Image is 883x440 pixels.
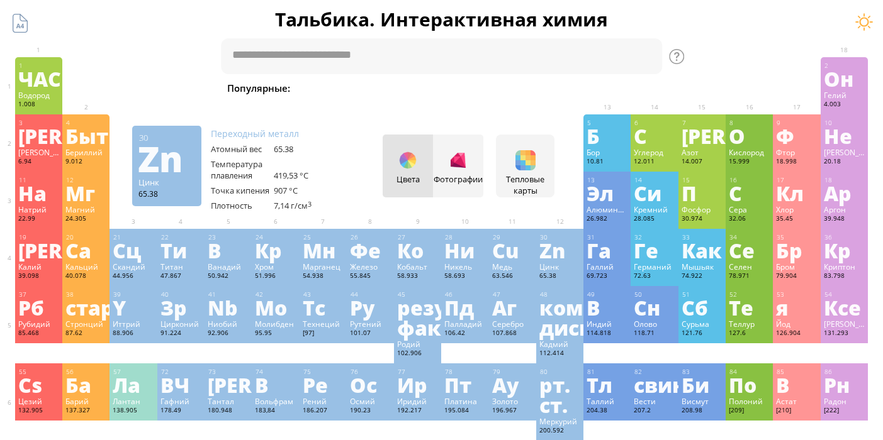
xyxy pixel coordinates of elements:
[113,370,140,399] font: Ла
[682,319,709,329] font: Сурьма
[18,121,186,150] font: [PERSON_NAME]
[18,319,50,329] font: Рубидий
[208,290,216,299] font: 41
[634,119,638,127] font: 6
[587,119,591,127] font: 5
[113,233,121,241] font: 21
[444,272,465,280] font: 58.693
[397,396,427,406] font: Иридий
[492,293,517,322] font: Аг
[682,261,714,272] font: Мышьяк
[824,272,845,280] font: 83.798
[539,272,556,280] font: 65.38
[587,157,604,165] font: 10.81
[161,233,169,241] font: 22
[682,396,709,406] font: Висмут
[634,261,672,272] font: Германий
[587,319,612,329] font: Индий
[65,319,103,329] font: Стронций
[65,236,91,265] font: Ca
[350,272,371,280] font: 55.845
[350,261,378,272] font: Железо
[824,319,883,329] font: [PERSON_NAME]
[682,290,690,299] font: 51
[211,185,269,196] font: Точка кипения
[776,214,793,223] font: 35.45
[350,236,381,265] font: Фе
[208,368,216,376] font: 73
[303,396,327,406] font: Рений
[351,290,358,299] font: 44
[397,293,479,342] font: резус-фактор
[540,233,548,241] font: 30
[65,121,120,150] font: Быть
[729,214,746,223] font: 32.06
[113,236,141,265] font: Сц
[227,82,290,95] font: Популярные:
[397,339,420,349] font: Родий
[160,329,181,337] font: 91.224
[303,368,311,376] font: 75
[398,233,405,241] font: 27
[303,290,311,299] font: 43
[777,368,784,376] font: 85
[729,261,752,272] font: Селен
[65,329,82,337] font: 87.62
[65,157,82,165] font: 9.012
[824,261,855,272] font: Криптон
[776,236,802,265] font: Бр
[350,370,377,399] font: Ос
[634,179,661,207] font: Си
[824,214,845,223] font: 39.948
[729,119,733,127] font: 8
[824,329,848,337] font: 131.293
[208,370,375,399] font: [PERSON_NAME]
[587,204,628,214] font: Алюминий
[777,119,780,127] font: 9
[682,233,690,241] font: 33
[587,179,614,207] font: Эл
[18,157,31,165] font: 6.94
[682,157,702,165] font: 14.007
[634,329,655,337] font: 118.71
[564,82,579,94] font: HCl
[824,370,850,399] font: Рн
[492,319,524,329] font: Серебро
[350,329,371,337] font: 101.07
[255,396,293,406] font: Вольфрам
[397,370,427,399] font: Ир
[539,236,565,265] font: Zn
[634,293,660,322] font: Сн
[777,233,784,241] font: 35
[587,214,607,223] font: 26.982
[18,214,35,223] font: 22.99
[587,396,614,406] font: Таллий
[634,214,655,223] font: 28.085
[776,204,794,214] font: Хлор
[160,396,189,406] font: Гафний
[634,204,668,214] font: Кремний
[398,368,405,376] font: 77
[255,293,287,322] font: Мо
[113,293,126,322] font: Y
[682,272,702,280] font: 74.922
[19,119,23,127] font: 3
[587,368,595,376] font: 81
[444,236,475,265] font: Ни
[350,319,381,329] font: Рутений
[160,319,199,329] font: Цирконий
[776,293,788,322] font: я
[303,236,335,265] font: Мн
[776,396,797,406] font: Астат
[65,370,91,399] font: Ба
[275,6,608,32] font: Тальбика. Интерактивная химия
[19,233,26,241] font: 19
[729,147,764,157] font: Кислород
[18,64,61,93] font: ЧАС
[18,396,42,406] font: Цезий
[255,370,269,399] font: В
[303,293,325,322] font: Тс
[682,368,690,376] font: 83
[729,204,747,214] font: Сера
[138,177,159,188] font: Цинк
